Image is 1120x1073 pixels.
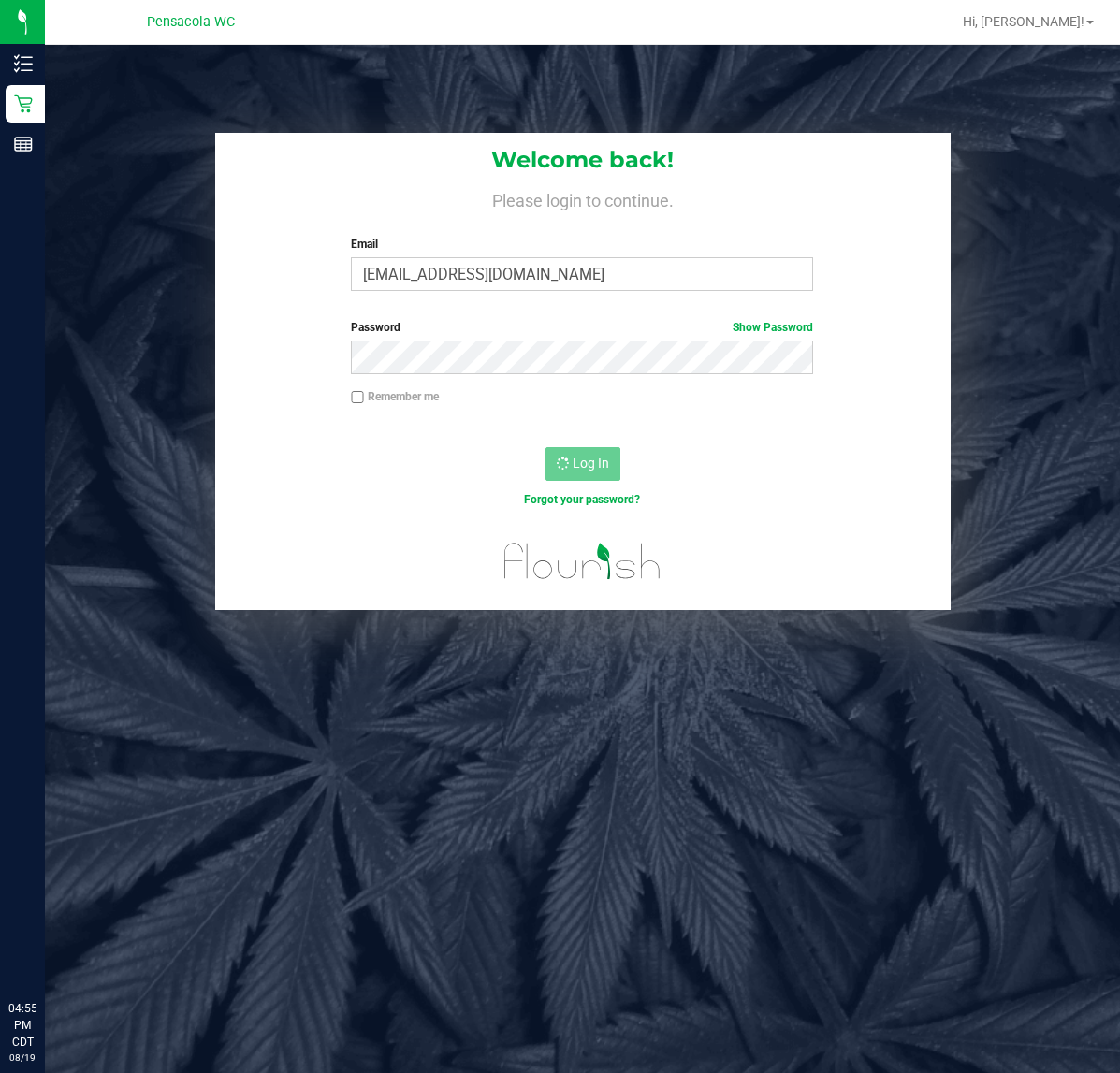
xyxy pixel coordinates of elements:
[14,54,33,73] inline-svg: Inventory
[351,321,400,334] span: Password
[215,148,951,172] h1: Welcome back!
[351,388,439,405] label: Remember me
[14,94,33,113] inline-svg: Retail
[524,493,640,506] a: Forgot your password?
[573,456,609,471] span: Log In
[8,1000,36,1051] p: 04:55 PM CDT
[351,391,364,404] input: Remember me
[14,135,33,153] inline-svg: Reports
[8,1051,36,1065] p: 08/19
[545,447,620,481] button: Log In
[147,14,235,30] span: Pensacola WC
[490,528,675,595] img: flourish_logo.svg
[963,14,1084,29] span: Hi, [PERSON_NAME]!
[733,321,813,334] a: Show Password
[351,236,813,253] label: Email
[215,187,951,210] h4: Please login to continue.
[19,923,75,979] iframe: Resource center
